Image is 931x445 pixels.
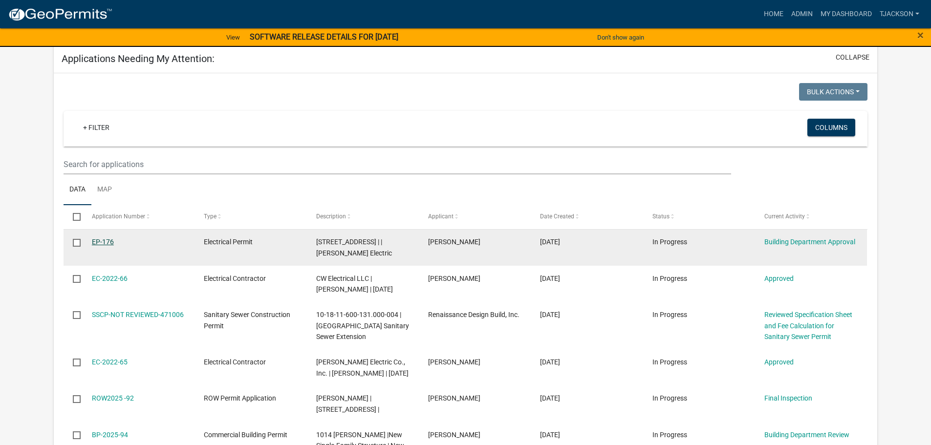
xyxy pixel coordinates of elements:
a: Approved [764,275,794,282]
span: Sanitary Sewer Construction Permit [204,311,290,330]
span: CW Electrical LLC | Craig Woodlee | 08/28/2025 [316,275,393,294]
span: 10-18-11-600-131.000-004 | Taff Street Sanitary Sewer Extension [316,311,409,341]
span: In Progress [652,394,687,402]
input: Search for applications [64,154,731,174]
span: Commercial Building Permit [204,431,287,439]
datatable-header-cell: Description [306,205,418,229]
span: Craig Woodlee [428,275,480,282]
a: Reviewed Specification Sheet and Fee Calculation for Sanitary Sewer Permit [764,311,852,341]
a: + Filter [75,119,117,136]
a: Home [760,5,787,23]
datatable-header-cell: Select [64,205,82,229]
span: 08/26/2025 [540,358,560,366]
datatable-header-cell: Application Number [83,205,195,229]
span: In Progress [652,238,687,246]
span: Electrical Contractor [204,275,266,282]
button: collapse [836,52,869,63]
a: Building Department Review [764,431,849,439]
a: EP-176 [92,238,114,246]
span: Renaissance Design Build, Inc. [428,311,520,318]
button: Columns [807,119,855,136]
span: 07/11/2025 [540,431,560,439]
a: Building Department Approval [764,238,855,246]
span: 6508 STONEBRIDGE BLVD | | Allen Electric [316,238,392,257]
a: Approved [764,358,794,366]
span: Applicant [428,213,454,220]
strong: SOFTWARE RELEASE DETAILS FOR [DATE] [250,32,398,42]
span: Electrical Permit [204,238,253,246]
span: Jeremy Parkhurst | 4701 Commerce Crossing | [316,394,379,413]
span: In Progress [652,358,687,366]
datatable-header-cell: Applicant [419,205,531,229]
span: Application Number [92,213,145,220]
span: Payne Electric Co., Inc. | Shawn Fee | 09/01/2026 [316,358,409,377]
span: Date Created [540,213,574,220]
datatable-header-cell: Date Created [531,205,643,229]
span: Shawn Fee [428,358,480,366]
span: 09/05/2025 [540,275,560,282]
a: BP-2025-94 [92,431,128,439]
a: EC-2022-66 [92,275,128,282]
a: View [222,29,244,45]
span: Status [652,213,670,220]
span: × [917,28,924,42]
a: My Dashboard [817,5,876,23]
button: Bulk Actions [799,83,867,101]
span: Description [316,213,346,220]
a: SSCP-NOT REVIEWED-471006 [92,311,184,318]
a: TJackson [876,5,923,23]
span: Current Activity [764,213,805,220]
span: Jeremy Parkhurst [428,394,480,402]
a: Admin [787,5,817,23]
a: ROW2025 -92 [92,394,134,402]
span: In Progress [652,431,687,439]
span: Charles Allen [428,238,480,246]
span: 08/14/2025 [540,394,560,402]
span: In Progress [652,311,687,318]
h5: Applications Needing My Attention: [62,53,215,64]
button: Close [917,29,924,41]
datatable-header-cell: Current Activity [755,205,867,229]
span: In Progress [652,275,687,282]
a: Map [91,174,118,206]
span: Type [204,213,217,220]
span: 09/08/2025 [540,238,560,246]
a: EC-2022-65 [92,358,128,366]
span: Emily Estes [428,431,480,439]
a: Final Inspection [764,394,812,402]
span: Electrical Contractor [204,358,266,366]
button: Don't show again [593,29,648,45]
datatable-header-cell: Type [195,205,306,229]
span: ROW Permit Application [204,394,276,402]
a: Data [64,174,91,206]
span: 08/29/2025 [540,311,560,318]
datatable-header-cell: Status [643,205,755,229]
